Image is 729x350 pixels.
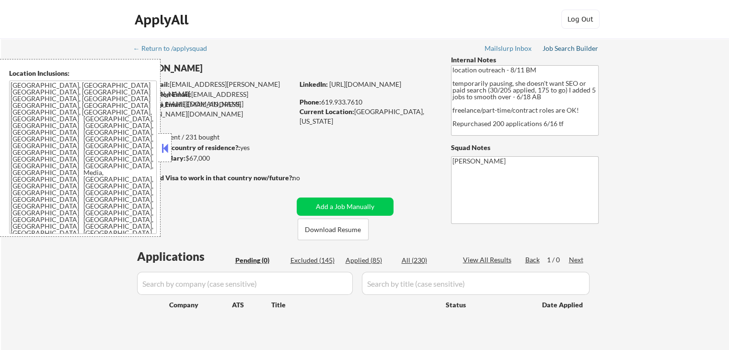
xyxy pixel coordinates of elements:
[169,300,232,310] div: Company
[133,45,216,54] a: ← Return to /applysquad
[271,300,437,310] div: Title
[300,98,321,106] strong: Phone:
[134,132,293,142] div: 85 sent / 231 bought
[446,296,528,313] div: Status
[9,69,157,78] div: Location Inclusions:
[134,143,290,152] div: yes
[451,143,599,152] div: Squad Notes
[135,80,293,98] div: [EMAIL_ADDRESS][PERSON_NAME][DOMAIN_NAME]
[463,255,514,265] div: View All Results
[232,300,271,310] div: ATS
[135,12,191,28] div: ApplyAll
[543,45,599,52] div: Job Search Builder
[235,256,283,265] div: Pending (0)
[362,272,590,295] input: Search by title (case sensitive)
[542,300,584,310] div: Date Applied
[525,255,541,265] div: Back
[134,174,294,182] strong: Will need Visa to work in that country now/future?:
[292,173,320,183] div: no
[134,153,293,163] div: $67,000
[329,80,401,88] a: [URL][DOMAIN_NAME]
[290,256,338,265] div: Excluded (145)
[569,255,584,265] div: Next
[451,55,599,65] div: Internal Notes
[134,100,293,118] div: [EMAIL_ADDRESS][PERSON_NAME][DOMAIN_NAME]
[134,143,240,152] strong: Can work in country of residence?:
[134,62,331,74] div: [PERSON_NAME]
[485,45,532,54] a: Mailslurp Inbox
[298,219,369,240] button: Download Resume
[547,255,569,265] div: 1 / 0
[402,256,450,265] div: All (230)
[300,107,435,126] div: [GEOGRAPHIC_DATA], [US_STATE]
[300,80,328,88] strong: LinkedIn:
[135,90,293,108] div: [EMAIL_ADDRESS][PERSON_NAME][DOMAIN_NAME]
[137,272,353,295] input: Search by company (case sensitive)
[133,45,216,52] div: ← Return to /applysquad
[297,198,393,216] button: Add a Job Manually
[485,45,532,52] div: Mailslurp Inbox
[300,107,354,116] strong: Current Location:
[543,45,599,54] a: Job Search Builder
[300,97,435,107] div: 619.933.7610
[137,251,232,262] div: Applications
[346,256,393,265] div: Applied (85)
[561,10,600,29] button: Log Out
